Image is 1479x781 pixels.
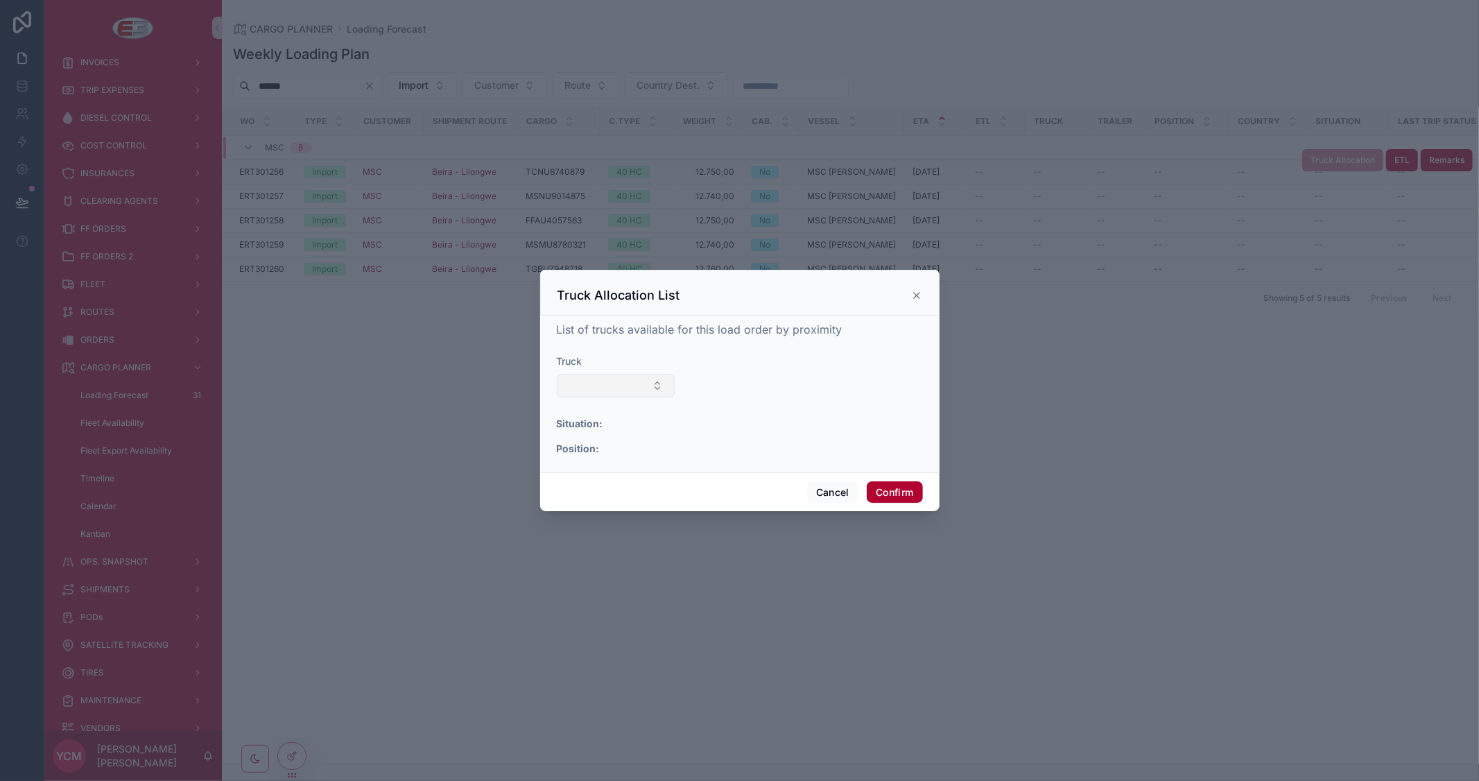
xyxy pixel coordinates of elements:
span: List of trucks available for this load order by proximity [557,323,842,336]
strong: Position: [557,443,600,454]
button: Cancel [807,481,858,504]
span: Truck [557,355,582,367]
button: Confirm [867,481,922,504]
button: Select Button [557,374,675,397]
h3: Truck Allocation List [557,287,680,304]
strong: Situation: [557,418,603,429]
